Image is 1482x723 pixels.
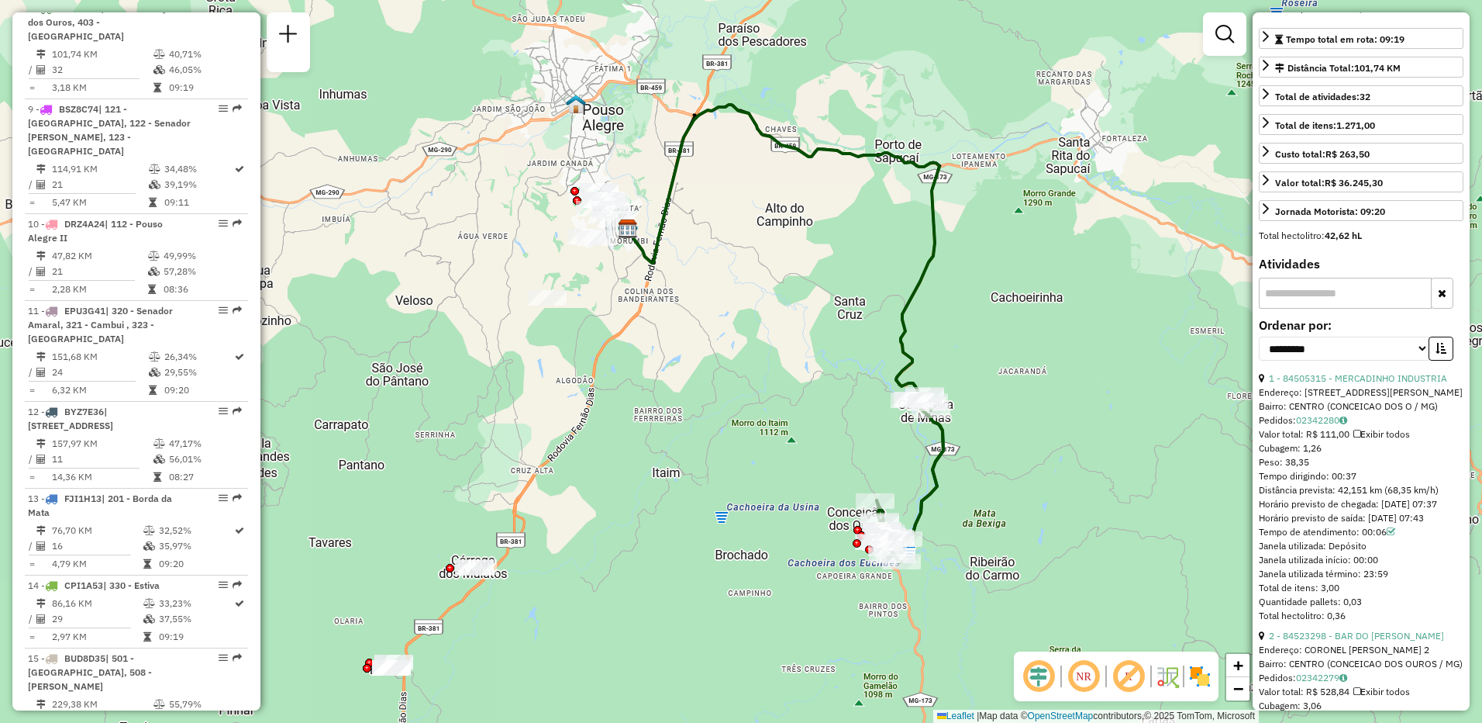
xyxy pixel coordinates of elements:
div: Total de itens: 3,00 [1259,581,1463,595]
div: Total hectolitro: 0,36 [1259,609,1463,623]
td: 101,74 KM [51,47,153,62]
td: 47,17% [168,436,242,451]
i: % de utilização do peso [153,50,165,59]
span: BYZ7E36 [64,406,104,417]
i: Distância Total [36,526,46,535]
td: = [28,629,36,645]
span: | 112 - Pouso Alegre II [28,218,163,244]
span: | [977,711,979,721]
td: 151,68 KM [51,349,148,365]
button: Ordem crescente [1429,337,1453,361]
a: Tempo total em rota: 09:19 [1259,28,1463,49]
td: 114,91 KM [51,161,148,177]
i: Total de Atividades [36,180,46,189]
span: Exibir rótulo [1110,658,1147,695]
a: Valor total:R$ 36.245,30 [1259,171,1463,192]
i: % de utilização do peso [153,439,165,448]
span: 11 - [28,305,173,344]
td: 08:36 [163,282,241,297]
span: 10 - [28,218,163,244]
strong: 42,62 hL [1325,230,1362,241]
a: Leaflet [937,711,974,721]
td: 09:19 [158,629,233,645]
i: Observações [1339,416,1347,425]
img: Fluxo de ruas [1155,664,1180,689]
div: Atividade não roteirizada - SUPERMERCADO POKA LT [374,655,413,670]
td: 86,16 KM [51,596,143,611]
a: Total de atividades:32 [1259,85,1463,106]
div: Map data © contributors,© 2025 TomTom, Microsoft [933,710,1259,723]
td: 2,97 KM [51,629,143,645]
span: | 501 - [GEOGRAPHIC_DATA], 508 - [PERSON_NAME] [28,652,152,692]
div: Atividade não roteirizada - PESQUEIRO E RESTAURA [576,201,615,216]
em: Rota exportada [233,219,242,228]
em: Opções [219,493,228,503]
i: Tempo total em rota [149,386,157,395]
span: FJI1H13 [64,493,102,504]
span: Cubagem: 1,26 [1259,442,1322,454]
span: CPI1A53 [64,579,103,591]
i: % de utilização do peso [148,251,160,261]
em: Opções [219,406,228,416]
i: Distância Total [36,50,46,59]
span: Cubagem: 3,06 [1259,700,1322,711]
div: Tempo dirigindo: 00:37 [1259,469,1463,483]
div: Total de itens: [1275,119,1375,133]
span: Total de atividades: [1275,91,1370,102]
span: 8 - [28,2,177,42]
a: Jornada Motorista: 09:20 [1259,200,1463,221]
a: 02342280 [1296,414,1347,426]
td: 229,38 KM [51,697,153,712]
i: Total de Atividades [36,455,46,464]
span: 13 - [28,493,172,518]
td: = [28,556,36,572]
td: 49,99% [163,248,241,264]
td: 29,55% [164,365,233,380]
td: 57,28% [163,264,241,279]
strong: 1.271,00 [1336,119,1375,131]
a: Exibir filtros [1209,19,1240,50]
div: Custo total: [1275,147,1370,161]
i: % de utilização do peso [143,526,155,535]
td: 56,01% [168,451,242,467]
span: + [1233,656,1243,675]
td: / [28,538,36,554]
td: 09:11 [164,195,233,210]
td: 09:19 [168,80,242,95]
td: = [28,282,36,297]
span: Ocultar NR [1065,658,1102,695]
td: 32,52% [158,523,233,538]
span: 12 - [28,406,113,431]
span: | 330 - Estiva [103,579,160,591]
td: = [28,195,36,210]
em: Rota exportada [233,493,242,503]
em: Opções [219,104,228,113]
span: Peso: 38,35 [1259,456,1309,468]
a: 02342279 [1296,672,1347,683]
i: Total de Atividades [36,541,46,551]
div: Atividade não roteirizada - SUPERMERCADO DO BOSQUE POUSO ALEGRE LTDA [596,212,635,227]
div: Horário previsto de chegada: [DATE] 07:37 [1259,497,1463,511]
div: Janela utilizada início: 00:00 [1259,553,1463,567]
td: 55,79% [168,697,242,712]
td: 35,97% [158,538,233,554]
td: 09:20 [158,556,233,572]
em: Opções [219,580,228,590]
i: % de utilização da cubagem [149,368,160,377]
img: 260 UDC Light Santa Filomena [566,94,586,114]
div: Janela utilizada término: 23:59 [1259,567,1463,581]
span: Ocultar deslocamento [1020,658,1057,695]
div: Atividade não roteirizada - VAL ESPETINHOS BAR [590,193,629,209]
div: Endereço: CORONEL [PERSON_NAME] 2 [1259,643,1463,657]
td: 4,79 KM [51,556,143,572]
div: Quantidade pallets: 0,03 [1259,595,1463,609]
strong: R$ 263,50 [1325,148,1370,160]
td: / [28,611,36,627]
em: Rota exportada [233,653,242,662]
td: = [28,80,36,95]
i: Distância Total [36,164,46,174]
div: Atividade não roteirizada - BARCON BBQ [528,290,567,306]
span: 101,74 KM [1354,62,1401,74]
div: Atividade não roteirizada - PAULO PEREIRA DE REZ [455,560,494,576]
span: DRZ4A24 [64,218,105,230]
